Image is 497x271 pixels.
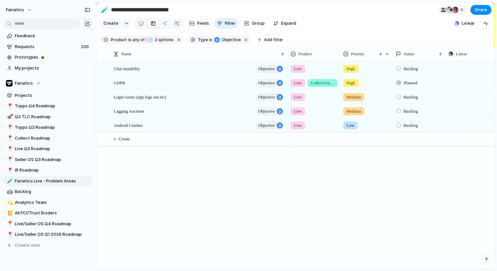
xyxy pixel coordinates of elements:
[220,37,241,43] span: objective
[6,156,12,163] button: 📍
[3,176,93,186] a: 🧪Fanatics Live - Problem Areas
[252,20,265,27] span: Group
[114,65,140,72] span: Chat instability
[3,78,93,88] button: Fanatics
[145,36,175,43] button: 2 options
[7,113,12,121] div: 🚀
[15,199,90,206] span: Analytics Team
[15,65,90,71] span: My projects
[475,7,487,13] span: Share
[3,112,93,122] div: 🚀Q3 TLC Roadmap
[254,35,287,44] button: Add filter
[209,37,212,43] span: is
[7,188,12,196] div: 🤖
[6,188,12,195] button: 🤖
[256,107,284,116] button: objective
[6,178,12,184] button: 🧪
[6,124,12,131] button: 📍
[114,93,166,100] span: Login issues (app logs out etc)
[3,133,93,143] a: 📍Collect Roadmap
[256,79,284,87] button: objective
[256,93,284,101] button: objective
[15,43,79,50] span: Requests
[3,144,93,154] a: 📍Live Q3 Roadmap
[15,135,90,142] span: Collect Roadmap
[258,121,275,130] span: objective
[7,134,12,142] div: 📍
[15,231,90,238] span: Live/Seller OS Q1 2026 Roadmap
[197,20,209,27] span: Fields
[6,231,12,238] button: 📍
[3,187,93,197] a: 🤖Backlog
[3,208,93,218] a: 📒All FCI/Trust Eroders
[3,101,93,111] a: 📍Topps Q4 Roadmap
[111,37,127,43] span: Product
[3,230,93,239] div: 📍Live/Seller OS Q1 2026 Roadmap
[101,5,108,14] div: 🧪
[294,122,302,129] span: Live
[404,80,417,86] span: Planned
[6,103,12,109] button: 📍
[404,122,418,129] span: Backlog
[7,209,12,217] div: 📒
[99,5,110,15] button: 🧪
[15,92,90,99] span: Projects
[6,146,12,152] button: 📍
[7,145,12,153] div: 📍
[3,155,93,165] div: 📍Seller OS Q3 Roadmap
[7,167,12,174] div: 📍
[131,37,144,43] span: any of
[3,240,93,250] button: Create view
[256,65,284,73] button: objective
[346,66,355,72] span: High
[298,51,312,57] span: Product
[3,198,93,207] div: 💫Analytics Team
[3,63,93,73] a: My projects
[6,221,12,227] button: 📍
[114,121,143,129] span: Android Crashes
[346,122,354,129] span: Low
[346,94,361,100] span: Medium
[3,42,93,52] a: Requests100
[6,199,12,206] button: 💫
[119,136,130,142] span: Create
[3,122,93,132] a: 📍Topps Q3 Roadmap
[81,43,90,50] span: 100
[258,93,275,102] span: objective
[208,36,214,43] button: is
[7,231,12,238] div: 📍
[15,167,90,174] span: IR Roadmap
[404,51,414,57] span: Status
[15,114,90,120] span: Q3 TLC Roadmap
[294,66,302,72] span: Live
[15,80,33,87] span: Fanatics
[15,124,90,131] span: Topps Q3 Roadmap
[15,178,90,184] span: Fanatics Live - Problem Areas
[15,242,40,249] span: Create view
[7,124,12,131] div: 📍
[15,146,90,152] span: Live Q3 Roadmap
[6,7,24,13] span: fanatics
[404,66,418,72] span: Backlog
[214,18,238,29] button: Filter
[121,51,131,57] span: Name
[15,221,90,227] span: Live/Seller OS Q4 Roadmap
[351,51,364,57] span: Priority
[15,188,90,195] span: Backlog
[225,20,235,27] span: Filter
[294,80,302,86] span: Live
[3,5,35,15] button: fanatics
[404,94,418,100] span: Backlog
[3,31,93,41] a: Feedback
[404,108,418,115] span: Backlog
[114,79,125,86] span: GDPR
[346,108,361,115] span: Medium
[15,33,90,39] span: Feedback
[7,177,12,185] div: 🧪
[294,94,302,100] span: Live
[3,219,93,229] div: 📍Live/Seller OS Q4 Roadmap
[258,78,275,88] span: objective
